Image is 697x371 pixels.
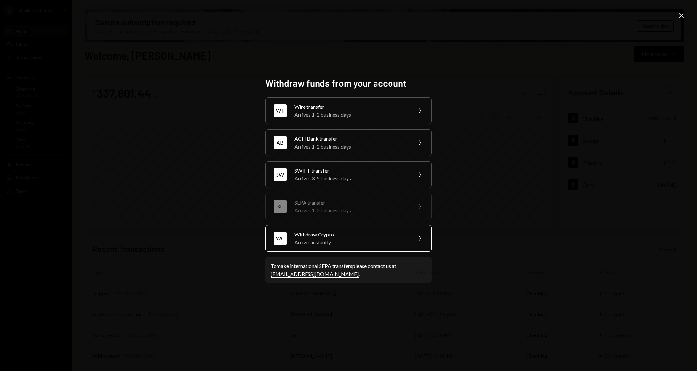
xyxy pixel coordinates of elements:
[274,200,287,213] div: SE
[271,271,359,278] a: [EMAIL_ADDRESS][DOMAIN_NAME]
[294,238,408,246] div: Arrives instantly
[271,262,426,278] div: To make international SEPA transfers please contact us at .
[294,111,408,119] div: Arrives 1-2 business days
[265,225,432,252] button: WCWithdraw CryptoArrives instantly
[265,161,432,188] button: SWSWIFT transferArrives 3-5 business days
[294,103,408,111] div: Wire transfer
[265,193,432,220] button: SESEPA transferArrives 1-2 business days
[294,207,408,214] div: Arrives 1-2 business days
[265,129,432,156] button: ABACH Bank transferArrives 1-2 business days
[294,199,408,207] div: SEPA transfer
[265,97,432,124] button: WTWire transferArrives 1-2 business days
[294,135,408,143] div: ACH Bank transfer
[274,104,287,117] div: WT
[274,168,287,181] div: SW
[274,136,287,149] div: AB
[294,167,408,175] div: SWIFT transfer
[294,175,408,182] div: Arrives 3-5 business days
[274,232,287,245] div: WC
[294,231,408,238] div: Withdraw Crypto
[265,77,432,90] h2: Withdraw funds from your account
[294,143,408,150] div: Arrives 1-2 business days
